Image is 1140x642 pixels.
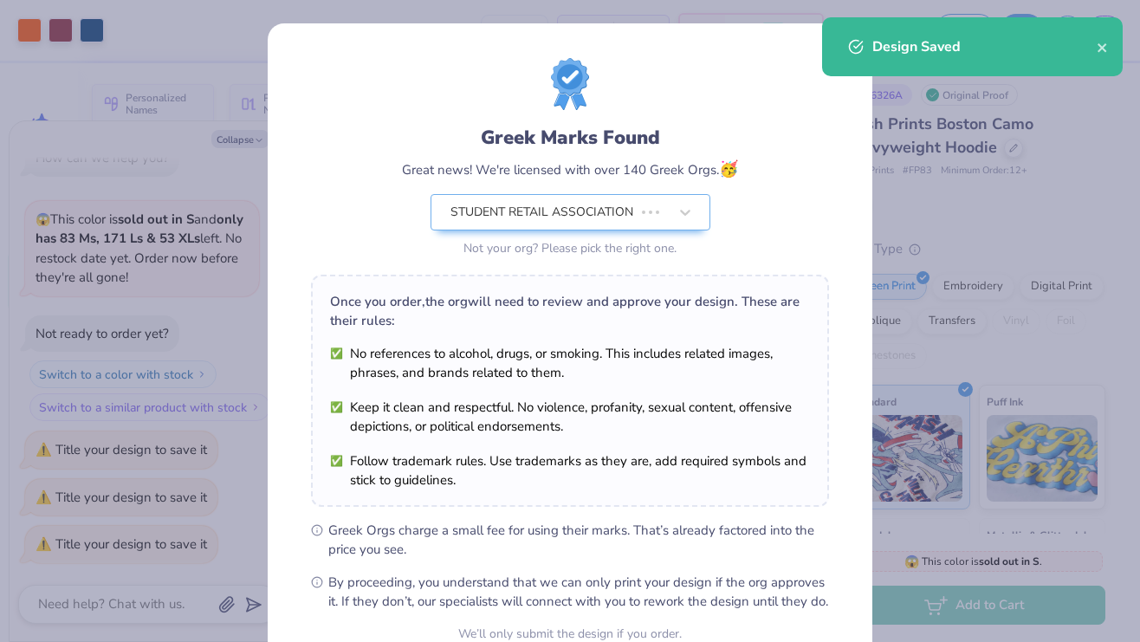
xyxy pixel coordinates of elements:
[481,124,660,152] div: Greek Marks Found
[330,292,810,330] div: Once you order, the org will need to review and approve your design. These are their rules:
[402,158,738,181] div: Great news! We're licensed with over 140 Greek Orgs.
[330,344,810,382] li: No references to alcohol, drugs, or smoking. This includes related images, phrases, and brands re...
[330,451,810,490] li: Follow trademark rules. Use trademarks as they are, add required symbols and stick to guidelines.
[431,239,710,257] div: Not your org? Please pick the right one.
[1097,36,1109,57] button: close
[719,159,738,179] span: 🥳
[551,58,589,110] img: License badge
[872,36,1097,57] div: Design Saved
[330,398,810,436] li: Keep it clean and respectful. No violence, profanity, sexual content, offensive depictions, or po...
[328,573,829,611] span: By proceeding, you understand that we can only print your design if the org approves it. If they ...
[328,521,829,559] span: Greek Orgs charge a small fee for using their marks. That’s already factored into the price you see.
